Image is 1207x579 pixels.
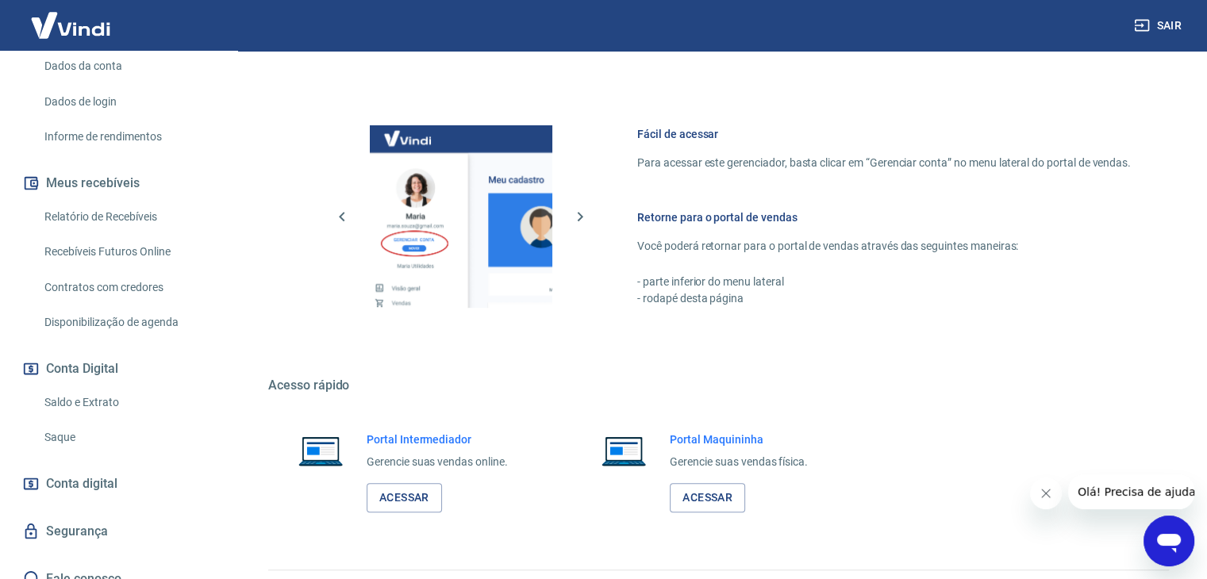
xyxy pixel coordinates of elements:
[367,431,508,447] h6: Portal Intermediador
[1030,477,1062,509] iframe: Close message
[367,454,508,470] p: Gerencie suas vendas online.
[370,125,552,308] img: Imagem da dashboard mostrando o botão de gerenciar conta na sidebar no lado esquerdo
[38,271,218,304] a: Contratos com credores
[590,431,657,470] img: Imagem de um notebook aberto
[19,351,218,386] button: Conta Digital
[46,473,117,495] span: Conta digital
[19,514,218,549] a: Segurança
[19,1,122,49] img: Vindi
[268,378,1169,393] h5: Acesso rápido
[38,421,218,454] a: Saque
[19,466,218,501] a: Conta digital
[10,11,133,24] span: Olá! Precisa de ajuda?
[637,209,1131,225] h6: Retorne para o portal de vendas
[670,483,745,512] a: Acessar
[637,238,1131,255] p: Você poderá retornar para o portal de vendas através das seguintes maneiras:
[287,431,354,470] img: Imagem de um notebook aberto
[19,166,218,201] button: Meus recebíveis
[637,126,1131,142] h6: Fácil de acessar
[1131,11,1188,40] button: Sair
[1068,474,1194,509] iframe: Message from company
[637,274,1131,290] p: - parte inferior do menu lateral
[38,236,218,268] a: Recebíveis Futuros Online
[670,454,808,470] p: Gerencie suas vendas física.
[38,86,218,118] a: Dados de login
[637,290,1131,307] p: - rodapé desta página
[38,201,218,233] a: Relatório de Recebíveis
[38,386,218,419] a: Saldo e Extrato
[637,155,1131,171] p: Para acessar este gerenciador, basta clicar em “Gerenciar conta” no menu lateral do portal de ven...
[1144,516,1194,566] iframe: Button to launch messaging window
[38,121,218,153] a: Informe de rendimentos
[367,483,442,512] a: Acessar
[38,306,218,339] a: Disponibilização de agenda
[38,50,218,82] a: Dados da conta
[670,431,808,447] h6: Portal Maquininha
